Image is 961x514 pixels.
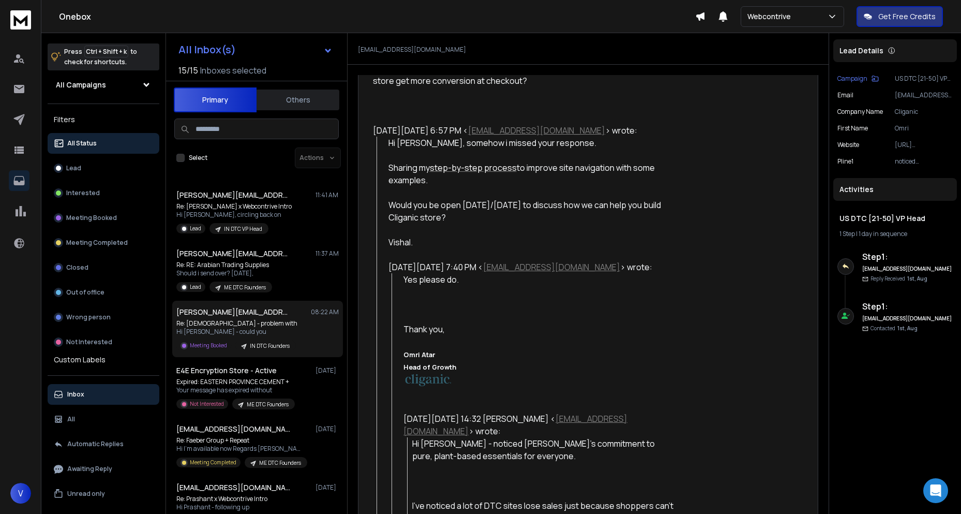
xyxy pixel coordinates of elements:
button: Inbox [48,384,159,405]
p: Expired: EASTERN PROVINCE CEMENT + [176,378,295,386]
h6: [EMAIL_ADDRESS][DOMAIN_NAME] [862,265,953,273]
h1: [EMAIL_ADDRESS][DOMAIN_NAME] [176,424,290,434]
h1: [PERSON_NAME][EMAIL_ADDRESS][DOMAIN_NAME] [176,248,290,259]
button: Meeting Completed [48,232,159,253]
p: Should i send over? [DATE], [176,269,272,277]
a: step-by-step process [430,162,517,173]
p: Unread only [67,490,105,498]
p: [DATE] [316,425,339,433]
p: ME DTC Founders [224,284,266,291]
h1: Onebox [59,10,695,23]
p: Your message has expired without [176,386,295,394]
p: Meeting Completed [66,239,128,247]
p: Re: Faeber Group + Repeat [176,436,301,445]
p: ME DTC Founders [247,401,289,408]
p: Lead [190,225,201,232]
p: Webcontrive [747,11,795,22]
h3: Custom Labels [54,355,106,365]
button: All Inbox(s) [170,39,341,60]
div: Sharing my to improve site navigation with some examples. [388,161,675,186]
div: [DATE][DATE] 14:32 [PERSON_NAME] < > wrote: [403,413,675,437]
p: Campaign [837,75,867,83]
div: | [839,230,951,238]
button: Interested [48,183,159,203]
div: Open Intercom Messenger [923,478,948,503]
p: [URL][DOMAIN_NAME] [895,141,953,149]
p: Meeting Booked [66,214,117,222]
span: 1 day in sequence [859,229,907,238]
button: Not Interested [48,332,159,353]
p: noticed [PERSON_NAME]'s commitment to pure, plant-based essentials for everyone. [895,157,953,166]
div: Thank you, [403,323,675,335]
span: 1 Step [839,229,855,238]
strong: Head of Growth [403,362,456,372]
p: Automatic Replies [67,440,124,448]
p: 11:37 AM [316,249,339,258]
p: All [67,415,75,423]
p: All Status [67,139,97,148]
span: 15 / 15 [178,64,198,77]
div: [DATE][DATE] 6:57 PM < > wrote: [373,124,675,137]
button: V [10,483,31,504]
p: Contacted [870,325,918,332]
h3: Inboxes selected [200,64,266,77]
div: Vishal. [388,236,675,248]
button: Get Free Credits [857,6,943,27]
h6: Step 1 : [862,300,953,313]
p: Not Interested [190,400,224,408]
p: [EMAIL_ADDRESS][DOMAIN_NAME] [895,91,953,99]
a: [EMAIL_ADDRESS][DOMAIN_NAME] [468,125,605,136]
h1: [EMAIL_ADDRESS][DOMAIN_NAME] [176,482,290,493]
button: All Status [48,133,159,154]
h6: [EMAIL_ADDRESS][DOMAIN_NAME] [862,315,953,322]
h1: [PERSON_NAME][EMAIL_ADDRESS][DOMAIN_NAME] [176,190,290,200]
button: Meeting Booked [48,208,159,228]
span: 1st, Aug [897,325,918,332]
p: 11:41 AM [316,191,339,199]
a: [EMAIL_ADDRESS][DOMAIN_NAME] [483,261,620,273]
p: website [837,141,859,149]
p: Inbox [67,390,84,399]
p: Omri [895,124,953,133]
p: Wrong person [66,313,111,321]
label: Select [189,154,207,162]
button: All [48,409,159,430]
p: [DATE] [316,366,339,375]
img: logo [10,10,31,30]
p: [DATE] [316,483,339,492]
div: Activities [833,178,957,201]
p: Hi I’m available now Regards [PERSON_NAME] [PHONE_NUMBER] > On [176,445,301,453]
p: Get Free Credits [878,11,936,22]
p: IN DTC Founders [250,342,290,350]
p: First Name [837,124,868,133]
p: Email [837,91,853,99]
button: Unread only [48,483,159,504]
div: Hi [PERSON_NAME], somehow i missed your response. [388,137,675,149]
b: Omri Atar [403,350,435,359]
p: 08:22 AM [311,308,339,316]
h1: [PERSON_NAME][EMAIL_ADDRESS][DOMAIN_NAME] [176,307,290,317]
p: Lead [66,164,81,172]
p: Re: RE: Arabian Trading Supplies [176,261,272,269]
p: Lead Details [839,46,883,56]
p: IN DTC VP Head [224,225,262,233]
p: US DTC [21-50] VP Head [895,75,953,83]
p: Meeting Booked [190,342,227,349]
div: Yes please do. [403,273,675,286]
p: Re: [PERSON_NAME] x Webcontrive Intro [176,202,292,211]
div: [DATE][DATE] 7:40 PM < > wrote: [388,261,675,273]
h3: Filters [48,112,159,127]
p: Hi [PERSON_NAME], circling back on [176,211,292,219]
button: Campaign [837,75,879,83]
p: Interested [66,189,100,197]
div: Would you be open [DATE]/[DATE] to discuss how we can help you build Cliganic store? [388,199,675,224]
p: Meeting Completed [190,459,236,466]
p: Company Name [837,108,883,116]
button: Wrong person [48,307,159,328]
p: Press to check for shortcuts. [64,47,137,67]
img: AIorK4xJgFWFQtC-dkaW-TZyJ2C1pb0LBzeTRHTXRkMKkaZIW4p0c2vX4m60-b76lJ-SGZrMXbPIcfqOgObU [403,373,453,388]
button: Out of office [48,282,159,303]
p: Hi [PERSON_NAME] - could you [176,328,297,336]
